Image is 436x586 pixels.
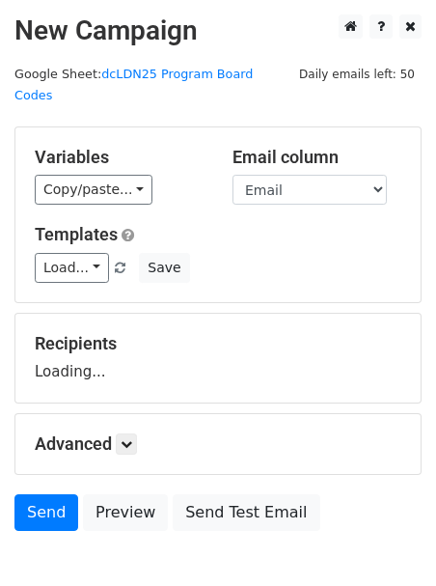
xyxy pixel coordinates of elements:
[35,253,109,283] a: Load...
[232,147,401,168] h5: Email column
[139,253,189,283] button: Save
[35,333,401,354] h5: Recipients
[14,67,253,103] small: Google Sheet:
[173,494,319,531] a: Send Test Email
[14,494,78,531] a: Send
[14,67,253,103] a: dcLDN25 Program Board Codes
[292,64,422,85] span: Daily emails left: 50
[35,175,152,205] a: Copy/paste...
[35,333,401,383] div: Loading...
[83,494,168,531] a: Preview
[14,14,422,47] h2: New Campaign
[35,224,118,244] a: Templates
[35,433,401,455] h5: Advanced
[292,67,422,81] a: Daily emails left: 50
[35,147,204,168] h5: Variables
